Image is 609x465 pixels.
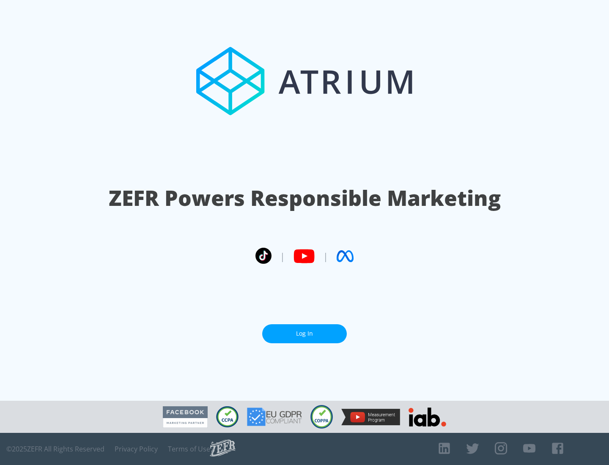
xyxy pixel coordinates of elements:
span: | [280,250,285,263]
img: COPPA Compliant [310,405,333,429]
img: GDPR Compliant [247,408,302,426]
img: YouTube Measurement Program [341,409,400,425]
a: Log In [262,324,347,343]
a: Terms of Use [168,445,210,453]
span: © 2025 ZEFR All Rights Reserved [6,445,104,453]
img: Facebook Marketing Partner [163,406,208,428]
a: Privacy Policy [115,445,158,453]
img: IAB [409,408,446,427]
img: CCPA Compliant [216,406,239,427]
span: | [323,250,328,263]
h1: ZEFR Powers Responsible Marketing [109,183,501,213]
